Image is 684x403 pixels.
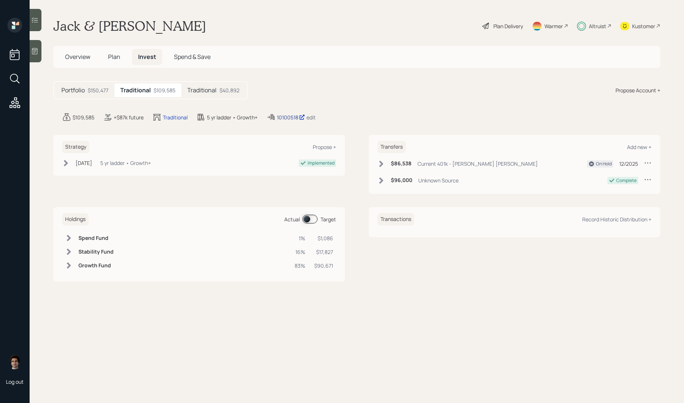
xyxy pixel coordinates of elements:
h5: Traditional [187,87,217,94]
div: Add new + [627,143,651,151]
div: [DATE] [76,159,92,167]
div: Warmer [544,22,563,30]
div: Propose Account + [616,86,660,94]
div: Unknown Source [418,176,459,184]
div: Record Historic Distribution + [582,216,651,223]
h5: Traditional [120,87,151,94]
div: Traditional [163,113,188,121]
div: 10100518 [277,113,305,121]
h6: $86,538 [391,161,412,167]
div: Current 401k - [PERSON_NAME] [PERSON_NAME] [418,160,538,168]
h6: Spend Fund [78,235,114,241]
div: $40,892 [219,86,239,94]
div: $1,086 [314,234,333,242]
div: Plan Delivery [493,22,523,30]
div: $90,671 [314,262,333,270]
h6: Transactions [378,213,414,225]
div: 1% [295,234,305,242]
span: Overview [65,53,90,61]
div: 5 yr ladder • Growth+ [207,113,258,121]
div: Implemented [308,160,335,166]
img: harrison-schaefer-headshot-2.png [7,354,22,369]
h6: Growth Fund [78,262,114,269]
h6: $96,000 [391,177,412,184]
div: 5 yr ladder • Growth+ [100,159,151,167]
div: edit [306,114,316,121]
span: Invest [138,53,156,61]
h6: Stability Fund [78,249,114,255]
div: $17,827 [314,248,333,256]
div: Altruist [589,22,606,30]
div: $150,477 [88,86,108,94]
span: Plan [108,53,120,61]
h6: Strategy [62,141,89,153]
h5: Portfolio [61,87,85,94]
div: On Hold [596,161,612,167]
div: Log out [6,378,24,385]
div: $109,585 [154,86,175,94]
div: Target [321,215,336,223]
div: $109,585 [73,113,94,121]
div: Actual [284,215,300,223]
div: 16% [295,248,305,256]
div: 12/2025 [619,160,638,168]
h6: Holdings [62,213,88,225]
div: Propose + [313,143,336,151]
div: Complete [616,177,637,184]
div: Kustomer [632,22,655,30]
span: Spend & Save [174,53,211,61]
h6: Transfers [378,141,406,153]
h1: Jack & [PERSON_NAME] [53,18,206,34]
div: 83% [295,262,305,270]
div: +$87k future [114,113,144,121]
